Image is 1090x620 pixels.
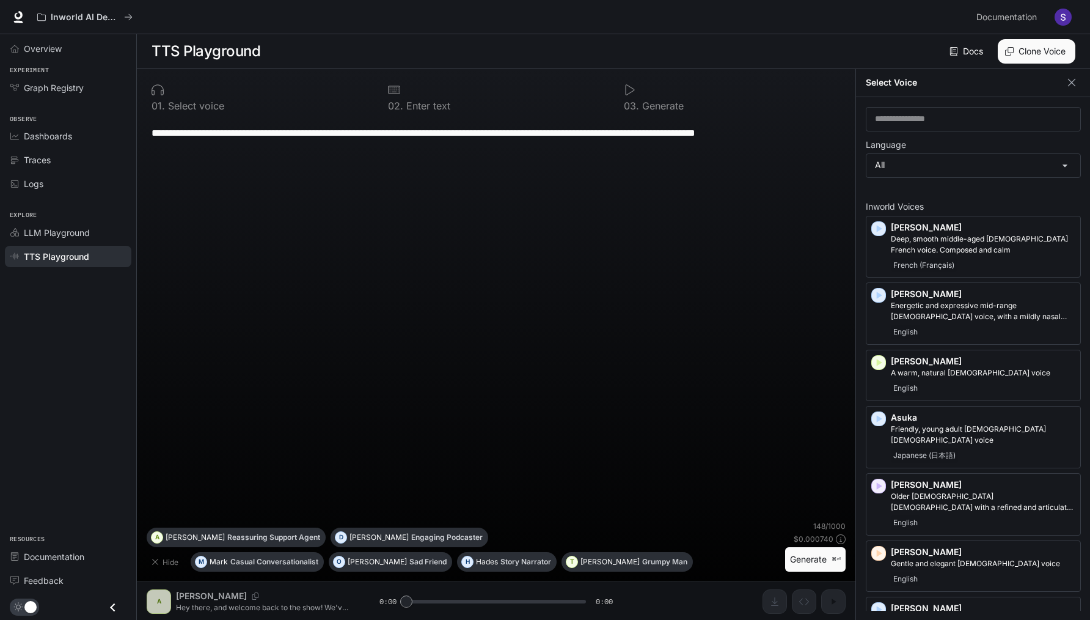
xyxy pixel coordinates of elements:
p: Casual Conversationalist [230,558,318,566]
button: O[PERSON_NAME]Sad Friend [329,552,452,572]
p: Reassuring Support Agent [227,534,320,541]
button: HHadesStory Narrator [457,552,557,572]
p: Inworld AI Demos [51,12,119,23]
p: 0 1 . [152,101,165,111]
span: Dark mode toggle [24,600,37,613]
button: Hide [147,552,186,572]
div: T [566,552,577,572]
button: All workspaces [32,5,138,29]
p: ⌘⏎ [832,556,841,563]
span: English [891,515,920,530]
p: Language [866,141,906,149]
span: Documentation [24,550,84,563]
img: User avatar [1055,9,1072,26]
span: Overview [24,42,62,55]
div: All [866,154,1080,177]
p: Deep, smooth middle-aged male French voice. Composed and calm [891,234,1075,256]
span: Traces [24,153,51,166]
p: [PERSON_NAME] [891,546,1075,558]
a: Graph Registry [5,77,131,98]
span: English [891,381,920,396]
button: Clone Voice [998,39,1075,64]
p: Sad Friend [409,558,447,566]
a: Documentation [971,5,1046,29]
span: English [891,572,920,586]
p: [PERSON_NAME] [891,288,1075,300]
a: Docs [947,39,988,64]
a: Overview [5,38,131,59]
p: Energetic and expressive mid-range male voice, with a mildly nasal quality [891,300,1075,322]
button: User avatar [1051,5,1075,29]
button: T[PERSON_NAME]Grumpy Man [561,552,693,572]
span: Documentation [976,10,1037,25]
p: Engaging Podcaster [411,534,483,541]
a: Logs [5,173,131,194]
a: Dashboards [5,125,131,147]
span: French (Français) [891,258,957,273]
button: A[PERSON_NAME]Reassuring Support Agent [147,528,326,547]
div: D [335,528,346,547]
span: English [891,325,920,339]
p: Grumpy Man [642,558,687,566]
p: [PERSON_NAME] [580,558,640,566]
p: 148 / 1000 [813,521,846,531]
p: Select voice [165,101,224,111]
a: Feedback [5,570,131,591]
p: $ 0.000740 [794,534,833,544]
div: H [462,552,473,572]
p: 0 2 . [388,101,403,111]
p: Gentle and elegant female voice [891,558,1075,569]
h1: TTS Playground [152,39,260,64]
span: LLM Playground [24,226,90,239]
p: A warm, natural female voice [891,367,1075,378]
span: Feedback [24,574,64,587]
p: [PERSON_NAME] [891,602,1075,614]
p: Story Narrator [500,558,551,566]
button: D[PERSON_NAME]Engaging Podcaster [331,528,488,547]
p: [PERSON_NAME] [891,355,1075,367]
a: Traces [5,149,131,171]
p: [PERSON_NAME] [349,534,409,541]
p: Enter text [403,101,450,111]
p: [PERSON_NAME] [891,221,1075,234]
a: Documentation [5,546,131,567]
button: MMarkCasual Conversationalist [191,552,324,572]
span: Dashboards [24,130,72,142]
a: TTS Playground [5,246,131,267]
p: Friendly, young adult Japanese female voice [891,424,1075,446]
p: [PERSON_NAME] [348,558,407,566]
p: Mark [210,558,228,566]
span: Japanese (日本語) [891,448,958,463]
button: Close drawer [99,595,126,620]
p: Generate [639,101,684,111]
p: [PERSON_NAME] [891,479,1075,491]
span: Graph Registry [24,81,84,94]
div: O [334,552,345,572]
div: M [196,552,207,572]
p: Hades [476,558,498,566]
p: [PERSON_NAME] [166,534,225,541]
p: Older British male with a refined and articulate voice [891,491,1075,513]
p: 0 3 . [624,101,639,111]
button: Generate⌘⏎ [785,547,846,572]
a: LLM Playground [5,222,131,243]
span: TTS Playground [24,250,89,263]
p: Inworld Voices [866,202,1081,211]
p: Asuka [891,411,1075,424]
span: Logs [24,177,43,190]
div: A [152,528,163,547]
